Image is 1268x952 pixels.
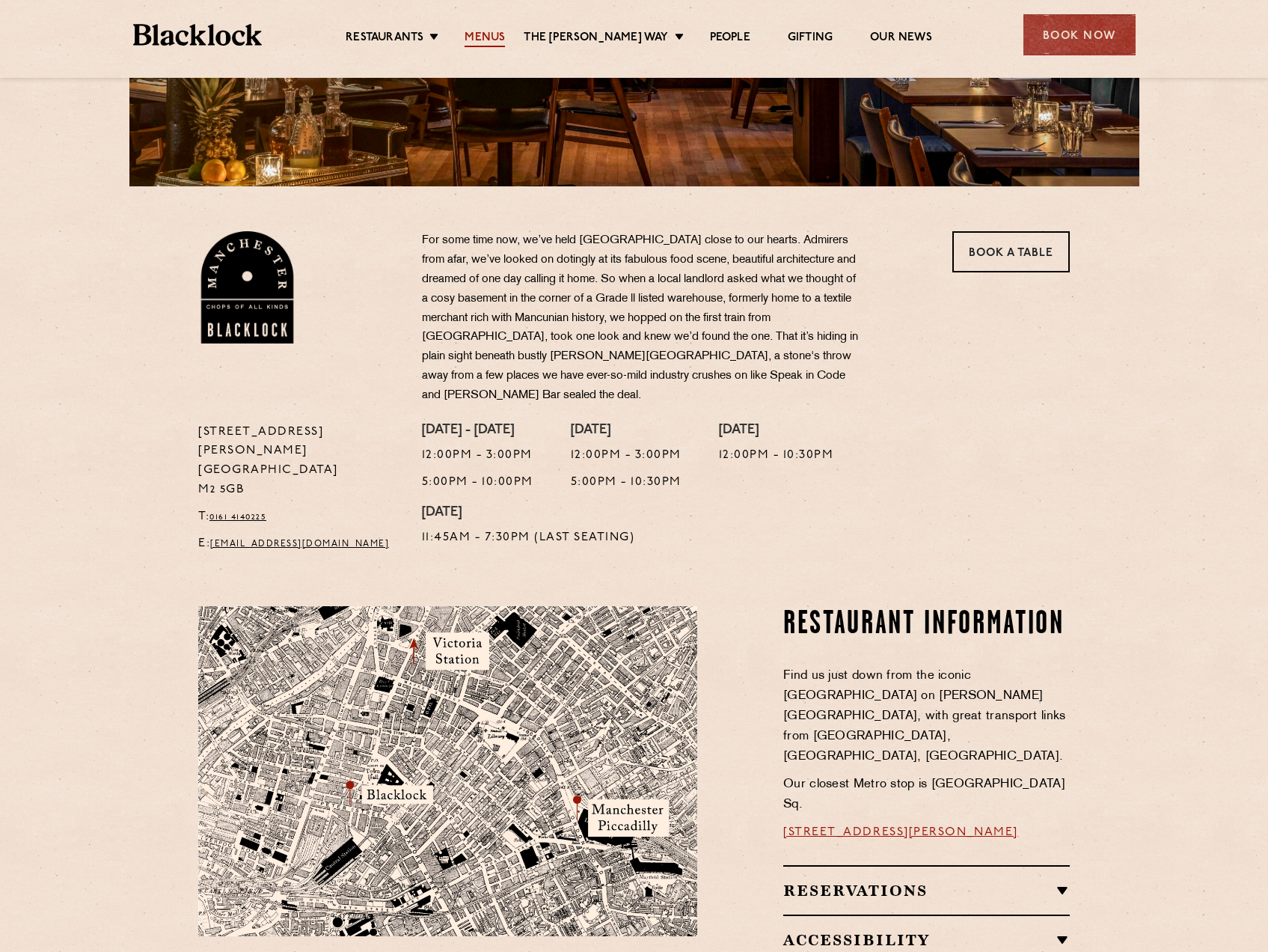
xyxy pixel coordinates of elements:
[198,423,399,501] p: [STREET_ADDRESS][PERSON_NAME] [GEOGRAPHIC_DATA] M2 5GB
[346,31,423,47] a: Restaurants
[571,423,682,439] h4: [DATE]
[788,31,833,47] a: Gifting
[571,473,682,492] p: 5:00pm - 10:30pm
[719,446,834,466] p: 12:00pm - 10:30pm
[783,606,1070,644] h2: Restaurant Information
[783,931,1070,949] h2: Accessibility
[422,423,533,439] h4: [DATE] - [DATE]
[210,540,389,549] a: [EMAIL_ADDRESS][DOMAIN_NAME]
[133,24,263,46] img: BL_Textured_Logo-footer-cropped.svg
[571,446,682,466] p: 12:00pm - 3:00pm
[198,507,399,527] p: T:
[783,670,1066,763] span: Find us just down from the iconic [GEOGRAPHIC_DATA] on [PERSON_NAME][GEOGRAPHIC_DATA], with great...
[422,505,635,522] h4: [DATE]
[952,231,1070,272] a: Book a Table
[783,882,1070,900] h2: Reservations
[465,31,505,47] a: Menus
[209,513,266,522] a: 0161 4140225
[710,31,750,47] a: People
[783,778,1065,811] span: Our closest Metro stop is [GEOGRAPHIC_DATA] Sq.
[198,534,399,554] p: E:
[422,446,533,466] p: 12:00pm - 3:00pm
[870,31,932,47] a: Our News
[719,423,834,439] h4: [DATE]
[422,231,863,406] p: For some time now, we’ve held [GEOGRAPHIC_DATA] close to our hearts. Admirers from afar, we’ve lo...
[783,826,1018,838] a: [STREET_ADDRESS][PERSON_NAME]
[422,473,533,492] p: 5:00pm - 10:00pm
[198,231,296,344] img: BL_Manchester_Logo-bleed.png
[524,31,668,47] a: The [PERSON_NAME] Way
[422,528,635,548] p: 11:45am - 7:30pm (Last Seating)
[1023,14,1136,55] div: Book Now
